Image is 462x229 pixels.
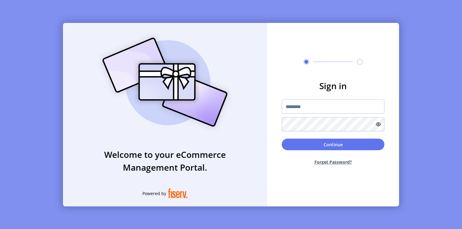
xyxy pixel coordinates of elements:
[63,148,267,174] h3: Welcome to your eCommerce Management Portal.
[93,31,237,133] img: card_Illustration.svg
[282,139,384,150] button: Continue
[282,79,384,92] h3: Sign in
[282,154,384,170] button: Forget Password?
[142,190,166,197] span: Powered by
